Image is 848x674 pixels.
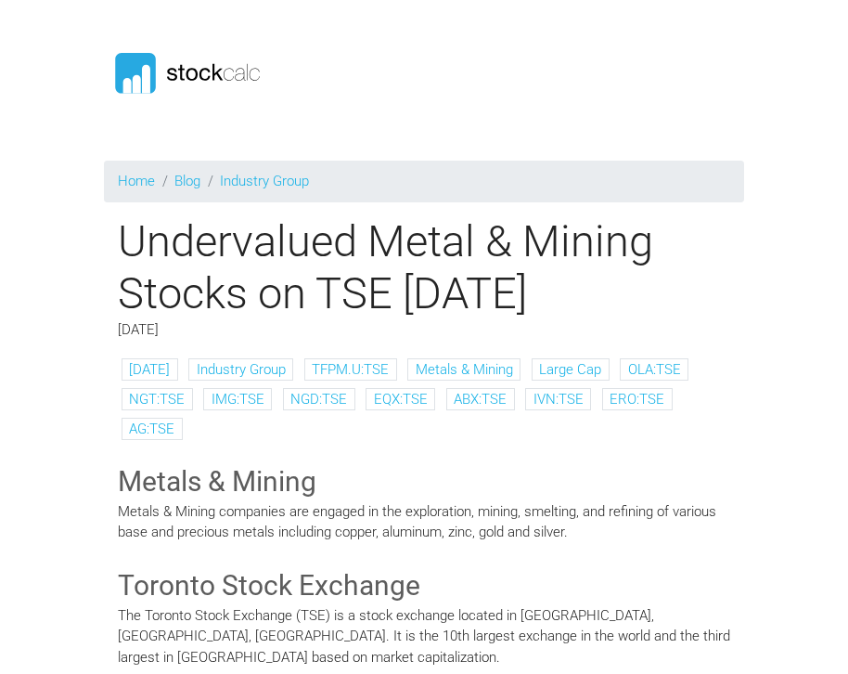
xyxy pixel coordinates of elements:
a: ERO:TSE [610,391,664,408]
a: ABX:TSE [454,391,507,408]
button: Toggle navigation [700,62,745,84]
h1: Undervalued Metal & Mining Stocks on TSE [DATE] [104,215,744,320]
a: TFPM.U:TSE [312,361,389,378]
a: NGD:TSE [290,391,347,408]
h3: Metals & Mining [118,462,730,501]
a: [DATE] [129,361,170,378]
a: Home [118,173,155,189]
nav: breadcrumb [104,161,744,202]
a: Blog [174,173,200,189]
a: NGT:TSE [129,391,185,408]
a: Industry Group [220,173,309,189]
a: IMG:TSE [212,391,264,408]
a: Industry Group [197,361,286,378]
a: EQX:TSE [374,391,428,408]
a: Metals & Mining [416,361,513,378]
h3: Toronto Stock Exchange [118,566,730,605]
p: Metals & Mining companies are engaged in the exploration, mining, smelting, and refining of vario... [118,501,730,543]
a: IVN:TSE [533,391,584,408]
a: OLA:TSE [628,361,681,378]
a: Large Cap [539,361,601,378]
span: [DATE] [118,321,159,338]
p: The Toronto Stock Exchange (TSE) is a stock exchange located in [GEOGRAPHIC_DATA], [GEOGRAPHIC_DA... [118,605,730,668]
a: AG:TSE [129,421,174,437]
